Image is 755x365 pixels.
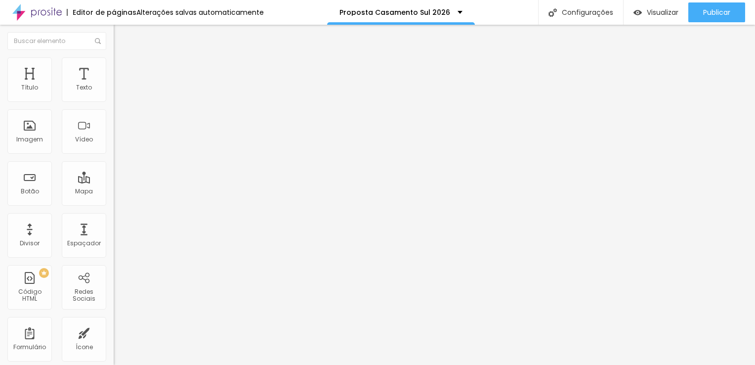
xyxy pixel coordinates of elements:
span: Visualizar [647,8,678,16]
img: view-1.svg [633,8,642,17]
div: Redes Sociais [64,288,103,303]
p: Proposta Casamento Sul 2026 [339,9,450,16]
iframe: Editor [114,25,755,365]
div: Ícone [76,344,93,351]
div: Título [21,84,38,91]
div: Vídeo [75,136,93,143]
div: Texto [76,84,92,91]
img: Icone [95,38,101,44]
div: Código HTML [10,288,49,303]
div: Imagem [16,136,43,143]
div: Espaçador [67,240,101,247]
div: Alterações salvas automaticamente [136,9,264,16]
input: Buscar elemento [7,32,106,50]
div: Mapa [75,188,93,195]
span: Publicar [703,8,730,16]
button: Visualizar [624,2,688,22]
div: Formulário [13,344,46,351]
div: Divisor [20,240,40,247]
button: Publicar [688,2,745,22]
div: Editor de páginas [67,9,136,16]
img: Icone [548,8,557,17]
div: Botão [21,188,39,195]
